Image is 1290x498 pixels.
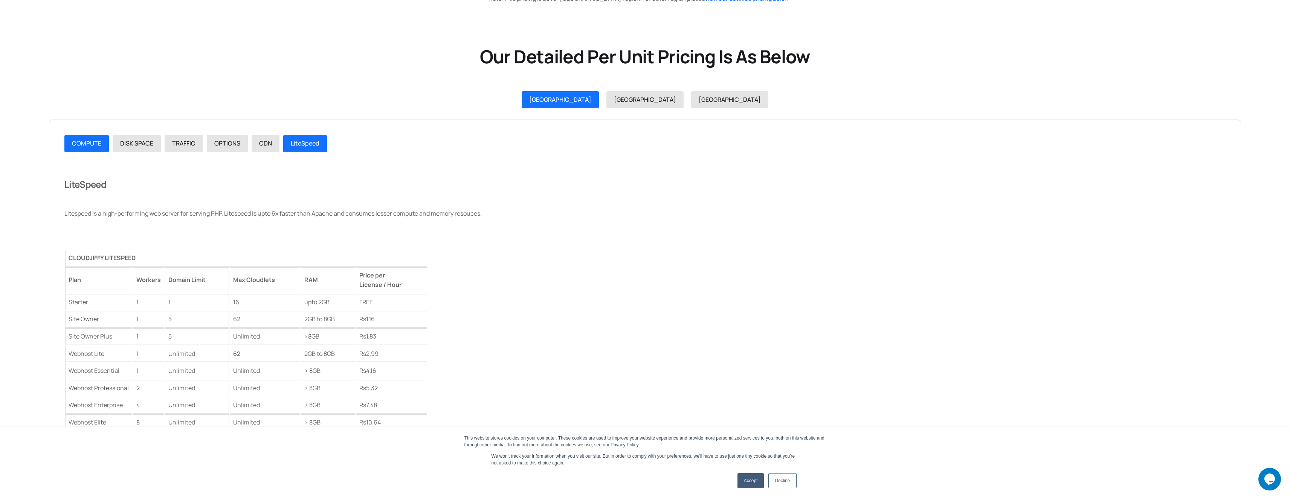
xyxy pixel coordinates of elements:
td: 16 [230,294,300,311]
span: COMPUTE [72,139,101,147]
td: Webhost Enterprise [65,397,132,414]
td: Rs [356,311,427,328]
td: Unlimited [230,414,300,431]
td: 1 [133,363,164,379]
td: Unlimited [165,346,229,362]
span: TRAFFIC [172,139,195,147]
td: Unlimited [165,380,229,397]
span: 1.16 [366,315,375,323]
td: Webhost Essential [65,363,132,379]
div: This website stores cookies on your computer. These cookies are used to improve your website expe... [464,435,826,448]
td: 62 [230,311,300,328]
td: FREE [356,294,427,311]
td: RAM [301,267,355,293]
td: 1 [133,346,164,362]
td: 1 [133,328,164,345]
td: 5 [165,311,229,328]
td: Unlimited [230,363,300,379]
span: 7.48 [366,401,377,409]
span: 5.32 [366,384,378,392]
td: 62 [230,346,300,362]
span: 2.99 [366,349,379,358]
td: > 8GB [301,380,355,397]
td: >8GB [301,328,355,345]
p: Litespeed is a high-performing web server for serving PHP. Litespeed is upto 6x faster than Apach... [64,209,1226,219]
span: OPTIONS [214,139,240,147]
td: upto 2GB [301,294,355,311]
td: Unlimited [165,363,229,379]
td: Rs [356,397,427,414]
td: 5 [165,328,229,345]
td: Starter [65,294,132,311]
a: Decline [768,473,796,488]
td: Webhost Lite [65,346,132,362]
td: Site Owner Plus [65,328,132,345]
td: 1 [133,311,164,328]
td: 1 [133,294,164,311]
span: 4.16 [366,366,376,375]
td: > 8GB [301,414,355,431]
td: Domain Limit [165,267,229,293]
span: DISK SPACE [120,139,153,147]
td: Webhost Professional [65,380,132,397]
span: LiteSpeed [64,178,106,190]
td: Unlimited [230,397,300,414]
td: Unlimited [165,414,229,431]
th: CLOUDJIFFY LITESPEED [65,250,427,267]
td: Workers [133,267,164,293]
td: 8 [133,414,164,431]
td: > 8GB [301,397,355,414]
td: Rs [356,328,427,345]
p: We won't track your information when you visit our site. But in order to comply with your prefere... [492,453,799,466]
td: 2GB to 8GB [301,346,355,362]
span: CDN [259,139,272,147]
span: [GEOGRAPHIC_DATA] [614,95,676,104]
td: Rs [356,414,427,431]
a: Accept [737,473,764,488]
td: Unlimited [230,380,300,397]
td: 2 [133,380,164,397]
td: Price per License / Hour [356,267,427,293]
td: > 8GB [301,363,355,379]
h2: Our Detailed Per Unit Pricing Is As Below [45,45,1245,68]
iframe: chat widget [1258,468,1282,490]
td: 2GB to 8GB [301,311,355,328]
td: Unlimited [165,397,229,414]
td: Rs [356,380,427,397]
td: Site Owner [65,311,132,328]
td: Rs [356,346,427,362]
td: Rs [356,363,427,379]
td: Max Cloudlets [230,267,300,293]
span: LiteSpeed [291,139,319,147]
td: Webhost Elite [65,414,132,431]
td: Plan [65,267,132,293]
span: 1.83 [366,332,376,340]
td: 4 [133,397,164,414]
span: 10.64 [366,418,381,426]
span: [GEOGRAPHIC_DATA] [699,95,761,104]
td: Unlimited [230,328,300,345]
span: [GEOGRAPHIC_DATA] [529,95,591,104]
td: 1 [165,294,229,311]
